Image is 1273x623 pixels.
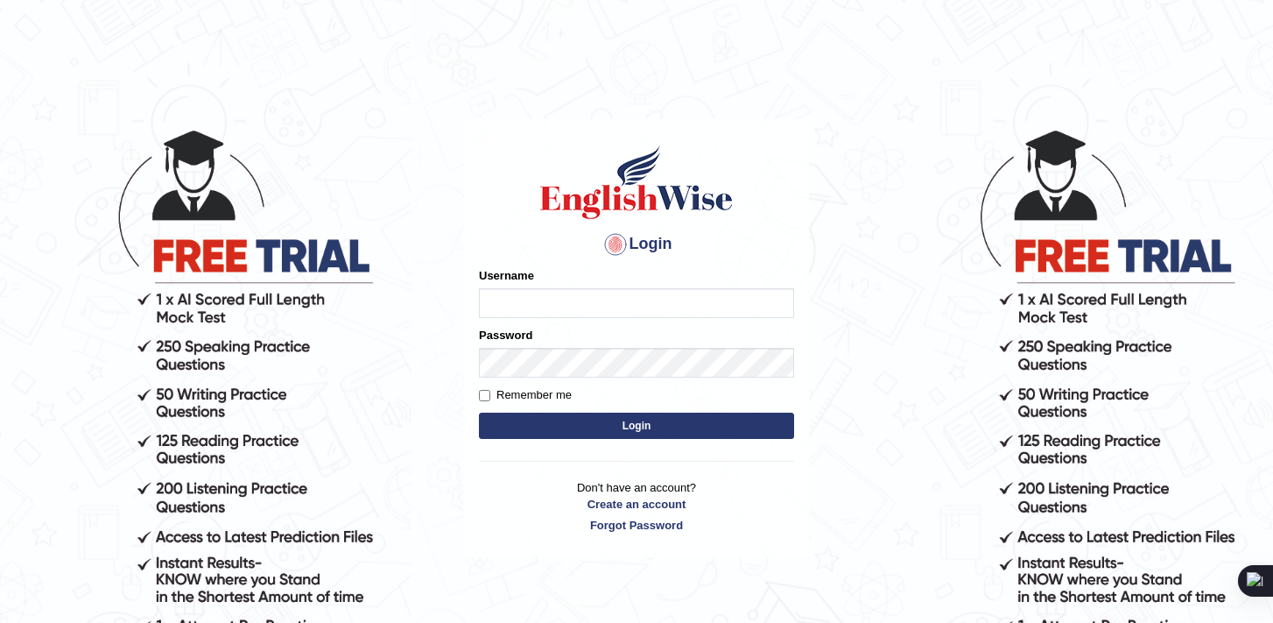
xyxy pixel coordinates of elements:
button: Login [479,413,794,439]
label: Username [479,267,534,284]
a: Forgot Password [479,517,794,534]
label: Password [479,327,532,343]
input: Remember me [479,390,490,401]
label: Remember me [479,386,572,404]
img: Logo of English Wise sign in for intelligent practice with AI [537,143,736,222]
p: Don't have an account? [479,479,794,534]
a: Create an account [479,496,794,513]
h4: Login [479,230,794,258]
